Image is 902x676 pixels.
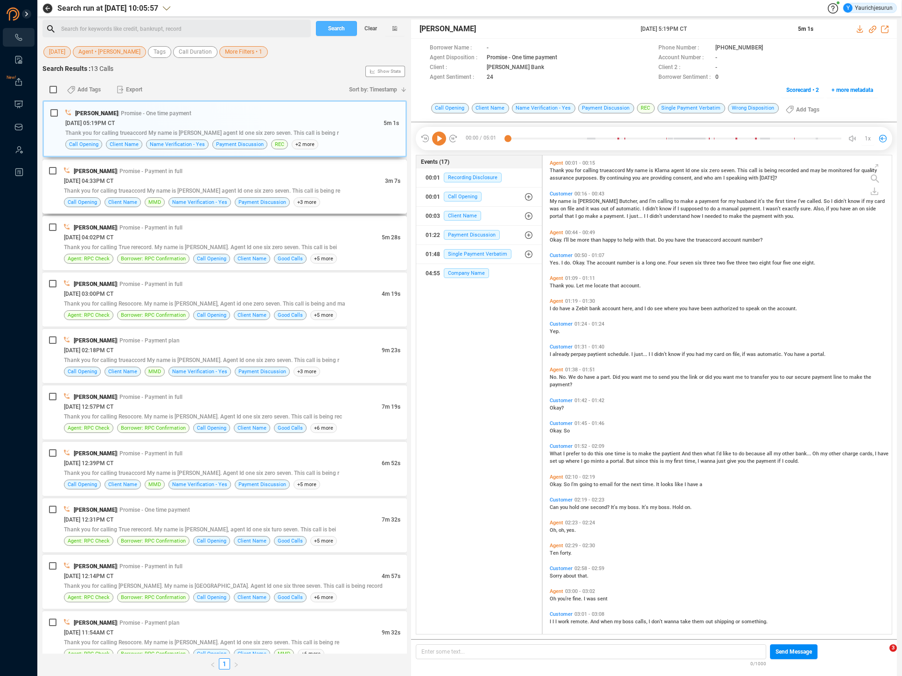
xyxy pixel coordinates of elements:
[64,300,345,307] span: Thank you for calling Resocore. My name is [PERSON_NAME], Agent id one zero seven. This call is b...
[736,260,749,266] span: three
[786,83,819,98] span: Scorecard • 2
[3,50,35,69] li: Smart Reports
[632,175,642,181] span: you
[691,213,702,219] span: how
[550,306,552,312] span: I
[694,175,704,181] span: and
[578,213,585,219] span: go
[802,260,815,266] span: eight.
[772,260,783,266] span: four
[426,228,440,243] div: 01:22
[550,328,560,335] span: Yep.
[49,46,65,58] span: [DATE]
[585,213,600,219] span: make
[617,260,636,266] span: number
[699,198,720,204] span: payment
[65,120,115,126] span: [DATE] 05:19PM CT
[575,175,600,181] span: purposes.
[623,237,635,243] span: help
[118,110,191,117] span: | Promise - One time payment
[658,237,665,243] span: Do
[759,260,772,266] span: eight
[42,160,407,214] div: [PERSON_NAME]| Promise - Payment in full[DATE] 04:33PM CT3m 7sThank you for calling trueaccord My...
[42,272,407,327] div: [PERSON_NAME]| Promise - Payment in full[DATE] 03:00PM CT4m 19sThank you for calling Resocore. My...
[752,213,774,219] span: payment
[77,82,101,97] span: Add Tags
[68,198,97,207] span: Call Opening
[121,311,186,320] span: Borrower: RPC Confirmation
[121,254,186,263] span: Borrower: RPC Confirmation
[3,73,35,91] li: Exports
[865,131,871,146] span: 1x
[3,28,35,47] li: Interactions
[600,167,626,174] span: trueaccord
[654,306,664,312] span: see
[550,167,566,174] span: Thank
[619,198,639,204] span: Butcher,
[7,7,58,21] img: prodigal-logo
[740,306,746,312] span: to
[644,306,647,312] span: I
[671,167,685,174] span: agent
[564,260,573,266] span: do.
[328,21,345,36] span: Search
[444,173,502,182] span: Recording Disclosure
[723,213,729,219] span: to
[316,21,357,36] button: Search
[14,77,23,87] a: New!
[831,206,840,212] span: you
[583,167,600,174] span: calling
[382,291,400,297] span: 4m 19s
[550,175,575,181] span: assurance
[675,237,687,243] span: have
[382,234,400,241] span: 5m 28s
[238,311,266,320] span: Client Name
[3,95,35,114] li: Visuals
[840,206,852,212] span: have
[740,206,763,212] span: payment.
[378,15,401,127] span: Show Stats
[743,213,752,219] span: the
[576,206,586,212] span: and
[728,198,737,204] span: my
[705,213,723,219] span: needed
[600,175,607,181] span: By
[627,213,629,219] span: I
[275,140,284,149] span: REC
[566,167,575,174] span: you
[685,167,691,174] span: Id
[110,140,139,149] span: Client Name
[117,281,182,287] span: | Promise - Payment in full
[636,260,642,266] span: is
[659,206,673,212] span: know
[573,260,587,266] span: Okay.
[65,130,339,136] span: Thank you for calling trueaccord My name is [PERSON_NAME] agent Id one six zero seven. This call ...
[385,178,400,184] span: 3m 7s
[591,237,602,243] span: than
[42,100,407,157] div: [PERSON_NAME]| Promise - One time payment[DATE] 05:19PM CT5m 1sThank you for calling trueaccord M...
[572,306,576,312] span: a
[826,206,831,212] span: if
[197,254,226,263] span: Call Opening
[727,260,736,266] span: five
[578,198,619,204] span: [PERSON_NAME]
[807,198,824,204] span: called.
[673,206,678,212] span: if
[722,237,742,243] span: account
[859,206,866,212] span: on
[622,306,635,312] span: here,
[780,102,825,117] button: Add Tags
[664,213,691,219] span: understand
[597,260,617,266] span: account
[576,283,585,289] span: Let
[810,167,821,174] span: may
[778,167,800,174] span: recorded
[759,167,764,174] span: is
[577,237,591,243] span: more
[749,260,759,266] span: two
[689,306,701,312] span: have
[717,206,721,212] span: a
[832,83,873,98] span: + more metadata
[559,306,572,312] span: have
[766,198,775,204] span: the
